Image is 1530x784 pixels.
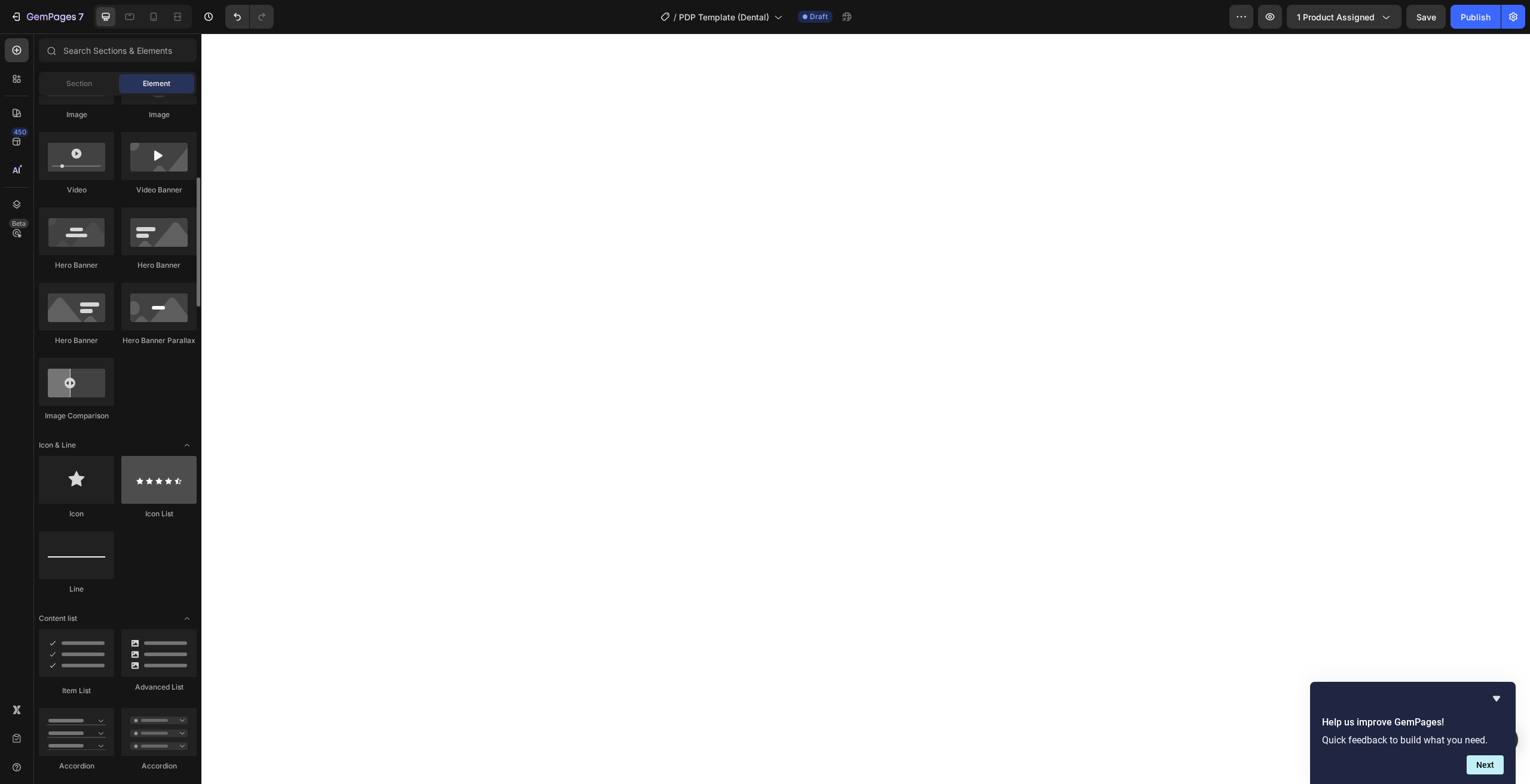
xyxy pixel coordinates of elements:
span: Save [1416,12,1436,22]
input: Search Sections & Elements [39,38,197,62]
div: Publish [1461,11,1491,23]
span: Section [66,78,92,89]
span: / [674,11,677,23]
div: Hero Banner [121,260,197,271]
div: Item List [39,685,114,696]
div: Accordion [121,761,197,771]
span: PDP Template (Dental) [679,11,769,23]
button: 7 [5,5,89,29]
button: 1 product assigned [1287,5,1402,29]
span: Element [143,78,170,89]
button: Next question [1467,755,1504,774]
p: Quick feedback to build what you need. [1322,734,1504,746]
div: Icon [39,509,114,519]
span: 1 product assigned [1297,11,1375,23]
span: Content list [39,613,77,624]
div: Image [39,109,114,120]
div: Line [39,584,114,595]
div: Hero Banner Parallax [121,335,197,346]
div: Accordion [39,761,114,771]
button: Save [1406,5,1446,29]
span: Toggle open [178,436,197,455]
div: Video [39,185,114,195]
h2: Help us improve GemPages! [1322,715,1504,730]
div: Advanced List [121,682,197,693]
div: 450 [11,127,29,137]
button: Hide survey [1489,691,1504,706]
div: Icon List [121,509,197,519]
iframe: Design area [201,33,1530,784]
div: Help us improve GemPages! [1322,691,1504,774]
button: Publish [1451,5,1501,29]
div: Beta [9,219,29,228]
span: Icon & Line [39,440,76,451]
span: Toggle open [178,609,197,628]
div: Hero Banner [39,260,114,271]
div: Video Banner [121,185,197,195]
div: Image Comparison [39,411,114,421]
div: Hero Banner [39,335,114,346]
p: 7 [78,10,84,24]
span: Draft [810,11,828,22]
div: Image [121,109,197,120]
div: Undo/Redo [225,5,274,29]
